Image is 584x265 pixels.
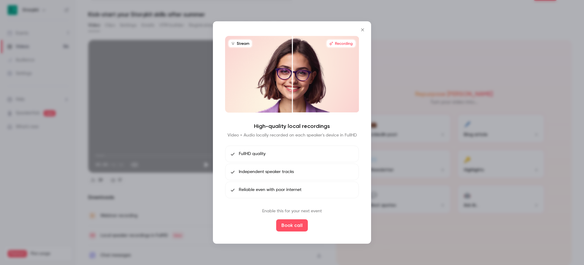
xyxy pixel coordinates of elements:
button: Close [356,24,369,36]
p: Enable this for your next event [262,208,322,214]
h4: High-quality local recordings [254,122,330,130]
button: Book call [276,219,308,231]
span: Reliable even with poor internet [239,187,301,193]
span: Independent speaker tracks [239,169,294,175]
p: Video + Audio locally recorded on each speaker's device in FullHD [228,132,357,138]
span: FullHD quality [239,151,266,157]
